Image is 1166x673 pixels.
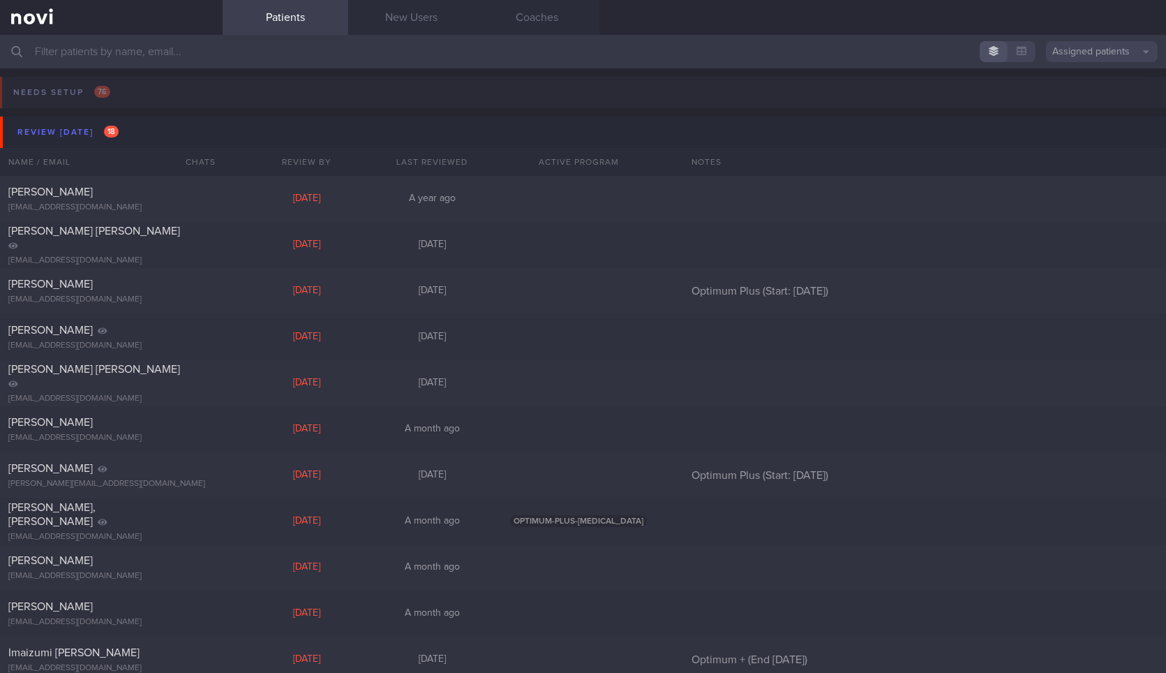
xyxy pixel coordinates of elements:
div: Chats [167,148,223,176]
span: [PERSON_NAME] [8,463,93,474]
div: [DATE] [369,331,495,343]
div: [EMAIL_ADDRESS][DOMAIN_NAME] [8,394,214,404]
div: [DATE] [369,469,495,482]
span: [PERSON_NAME] [8,555,93,566]
div: Last Reviewed [369,148,495,176]
div: [DATE] [244,193,369,205]
div: A year ago [369,193,495,205]
button: Assigned patients [1046,41,1158,62]
div: [EMAIL_ADDRESS][DOMAIN_NAME] [8,256,214,266]
div: [PERSON_NAME][EMAIL_ADDRESS][DOMAIN_NAME] [8,479,214,489]
div: [DATE] [244,239,369,251]
div: [EMAIL_ADDRESS][DOMAIN_NAME] [8,202,214,213]
div: Optimum Plus (Start: [DATE]) [683,284,1166,298]
div: A month ago [369,561,495,574]
span: [PERSON_NAME] [8,417,93,428]
div: [DATE] [244,561,369,574]
div: Review [DATE] [14,123,122,142]
span: [PERSON_NAME] [8,186,93,198]
span: 76 [94,86,110,98]
div: [DATE] [244,607,369,620]
div: [DATE] [244,285,369,297]
span: 18 [104,126,119,138]
div: [DATE] [244,515,369,528]
div: Review By [244,148,369,176]
div: [DATE] [244,377,369,390]
div: Optimum Plus (Start: [DATE]) [683,468,1166,482]
div: Active Program [495,148,662,176]
div: [DATE] [244,653,369,666]
div: [DATE] [369,239,495,251]
span: Imaizumi [PERSON_NAME] [8,647,140,658]
div: [DATE] [369,285,495,297]
span: OPTIMUM-PLUS-[MEDICAL_DATA] [510,515,647,527]
span: [PERSON_NAME] [8,325,93,336]
div: [EMAIL_ADDRESS][DOMAIN_NAME] [8,433,214,443]
div: [EMAIL_ADDRESS][DOMAIN_NAME] [8,571,214,582]
div: A month ago [369,515,495,528]
span: [PERSON_NAME] [PERSON_NAME] [8,364,180,375]
div: [DATE] [244,469,369,482]
span: [PERSON_NAME] [8,279,93,290]
span: [PERSON_NAME] [PERSON_NAME] [8,225,180,237]
div: Optimum + (End [DATE]) [683,653,1166,667]
div: A month ago [369,607,495,620]
div: [EMAIL_ADDRESS][DOMAIN_NAME] [8,295,214,305]
div: [DATE] [244,331,369,343]
span: [PERSON_NAME], [PERSON_NAME] [8,502,96,527]
span: [PERSON_NAME] [8,601,93,612]
div: [EMAIL_ADDRESS][DOMAIN_NAME] [8,341,214,351]
div: Notes [683,148,1166,176]
div: [DATE] [369,377,495,390]
div: [DATE] [369,653,495,666]
div: A month ago [369,423,495,436]
div: [EMAIL_ADDRESS][DOMAIN_NAME] [8,532,214,542]
div: [EMAIL_ADDRESS][DOMAIN_NAME] [8,617,214,628]
div: Needs setup [10,83,114,102]
div: [DATE] [244,423,369,436]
